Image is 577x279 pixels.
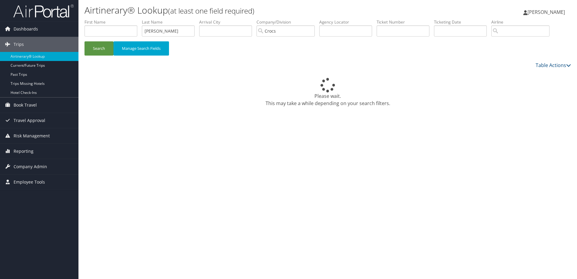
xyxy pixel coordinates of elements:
[113,41,169,56] button: Manage Search Fields
[14,175,45,190] span: Employee Tools
[199,19,257,25] label: Arrival City
[14,37,24,52] span: Trips
[14,128,50,143] span: Risk Management
[14,21,38,37] span: Dashboards
[536,62,571,69] a: Table Actions
[84,19,142,25] label: First Name
[84,41,113,56] button: Search
[84,4,409,17] h1: Airtinerary® Lookup
[434,19,491,25] label: Ticketing Date
[523,3,571,21] a: [PERSON_NAME]
[319,19,377,25] label: Agency Locator
[14,98,37,113] span: Book Travel
[377,19,434,25] label: Ticket Number
[14,113,45,128] span: Travel Approval
[168,6,254,16] small: (at least one field required)
[13,4,74,18] img: airportal-logo.png
[14,159,47,174] span: Company Admin
[142,19,199,25] label: Last Name
[84,78,571,107] div: Please wait. This may take a while depending on your search filters.
[257,19,319,25] label: Company/Division
[528,9,565,15] span: [PERSON_NAME]
[491,19,554,25] label: Airline
[14,144,33,159] span: Reporting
